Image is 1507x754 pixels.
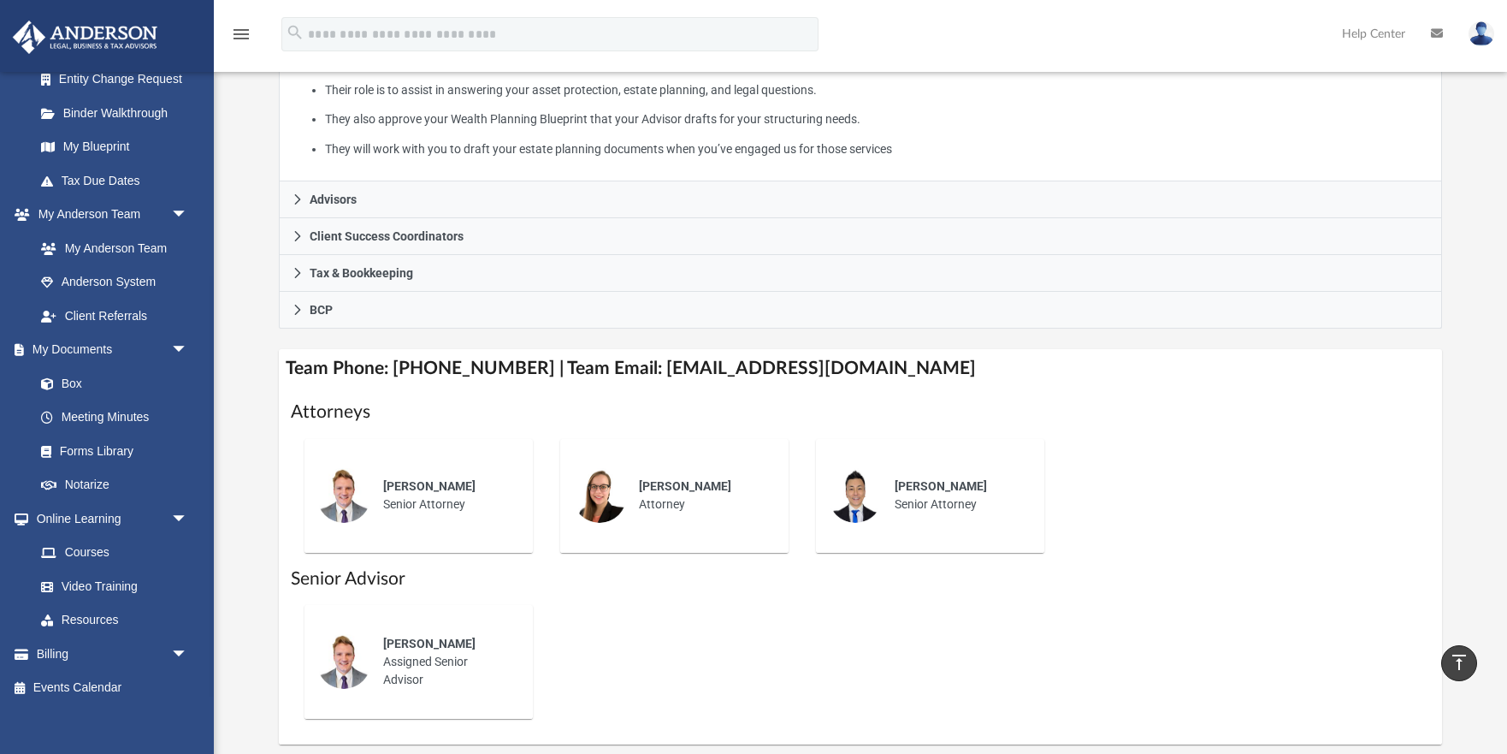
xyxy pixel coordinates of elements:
[325,139,1430,160] li: They will work with you to draft your estate planning documents when you’ve engaged us for those ...
[325,80,1430,101] li: Their role is to assist in answering your asset protection, estate planning, and legal questions.
[895,479,987,493] span: [PERSON_NAME]
[883,466,1032,525] div: Senior Attorney
[639,479,731,493] span: [PERSON_NAME]
[828,468,883,523] img: thumbnail
[572,468,627,523] img: thumbnail
[279,255,1443,292] a: Tax & Bookkeeping
[24,231,197,265] a: My Anderson Team
[231,33,251,45] a: menu
[171,333,205,368] span: arrow_drop_down
[371,466,521,525] div: Senior Attorney
[231,24,251,45] i: menu
[383,637,476,650] span: [PERSON_NAME]
[12,198,205,232] a: My Anderson Teamarrow_drop_down
[24,468,205,502] a: Notarize
[627,466,777,525] div: Attorney
[383,479,476,493] span: [PERSON_NAME]
[310,193,357,205] span: Advisors
[279,218,1443,255] a: Client Success Coordinators
[371,623,521,701] div: Assigned Senior Advisor
[291,400,1431,424] h1: Attorneys
[1449,652,1469,673] i: vertical_align_top
[24,401,205,435] a: Meeting Minutes
[24,130,205,164] a: My Blueprint
[8,21,163,54] img: Anderson Advisors Platinum Portal
[171,198,205,233] span: arrow_drop_down
[24,96,214,130] a: Binder Walkthrough
[1441,645,1477,681] a: vertical_align_top
[310,267,413,279] span: Tax & Bookkeeping
[279,181,1443,218] a: Advisors
[24,366,197,401] a: Box
[12,637,214,671] a: Billingarrow_drop_down
[24,434,197,468] a: Forms Library
[12,333,205,367] a: My Documentsarrow_drop_down
[24,569,197,603] a: Video Training
[12,671,214,705] a: Events Calendar
[12,502,205,536] a: Online Learningarrow_drop_down
[24,299,205,333] a: Client Referrals
[1469,21,1494,46] img: User Pic
[316,634,371,689] img: thumbnail
[171,502,205,537] span: arrow_drop_down
[24,536,205,570] a: Courses
[24,265,205,300] a: Anderson System
[316,468,371,523] img: thumbnail
[171,637,205,672] span: arrow_drop_down
[310,304,333,316] span: BCP
[24,163,214,198] a: Tax Due Dates
[279,8,1443,181] div: Attorneys & Paralegals
[286,23,304,42] i: search
[279,292,1443,329] a: BCP
[279,349,1443,388] h4: Team Phone: [PHONE_NUMBER] | Team Email: [EMAIL_ADDRESS][DOMAIN_NAME]
[291,567,1431,591] h1: Senior Advisor
[292,20,1430,159] p: What My Attorneys & Paralegals Do:
[24,62,214,97] a: Entity Change Request
[24,603,205,638] a: Resources
[310,230,464,242] span: Client Success Coordinators
[325,109,1430,130] li: They also approve your Wealth Planning Blueprint that your Advisor drafts for your structuring ne...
